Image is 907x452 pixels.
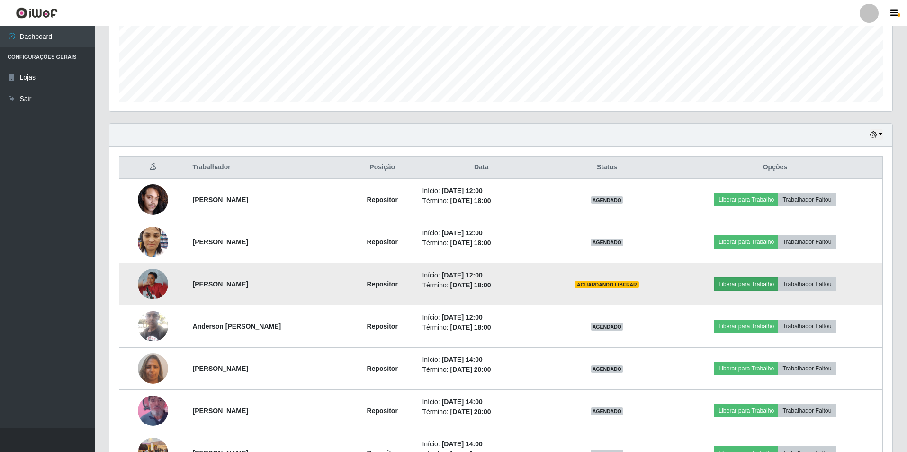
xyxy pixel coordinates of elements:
span: AGENDADO [591,239,624,246]
span: AGENDADO [591,365,624,373]
strong: [PERSON_NAME] [193,196,248,203]
button: Trabalhador Faltou [778,320,835,333]
time: [DATE] 14:00 [442,398,483,406]
button: Liberar para Trabalho [714,362,778,375]
th: Trabalhador [187,157,349,179]
strong: [PERSON_NAME] [193,280,248,288]
th: Posição [348,157,416,179]
li: Término: [422,365,540,375]
strong: Repositor [367,365,398,372]
button: Trabalhador Faltou [778,277,835,291]
li: Término: [422,280,540,290]
th: Opções [668,157,883,179]
strong: Repositor [367,238,398,246]
li: Início: [422,355,540,365]
button: Trabalhador Faltou [778,362,835,375]
time: [DATE] 18:00 [450,239,491,247]
img: 1747253938286.jpeg [138,348,168,388]
strong: [PERSON_NAME] [193,407,248,415]
li: Término: [422,238,540,248]
img: CoreUI Logo [16,7,58,19]
li: Término: [422,196,540,206]
time: [DATE] 20:00 [450,408,491,415]
li: Início: [422,228,540,238]
img: 1750250389303.jpeg [138,269,168,299]
button: Trabalhador Faltou [778,404,835,417]
li: Término: [422,323,540,332]
time: [DATE] 14:00 [442,440,483,448]
img: 1750959267222.jpeg [138,221,168,262]
img: 1752090635186.jpeg [138,384,168,438]
li: Início: [422,397,540,407]
strong: Repositor [367,323,398,330]
time: [DATE] 12:00 [442,314,483,321]
button: Liberar para Trabalho [714,235,778,249]
button: Liberar para Trabalho [714,404,778,417]
time: [DATE] 12:00 [442,229,483,237]
li: Início: [422,270,540,280]
time: [DATE] 18:00 [450,323,491,331]
span: AGENDADO [591,196,624,204]
li: Início: [422,439,540,449]
th: Data [416,157,546,179]
img: 1756170415861.jpeg [138,306,168,346]
li: Término: [422,407,540,417]
li: Início: [422,313,540,323]
time: [DATE] 12:00 [442,271,483,279]
button: Trabalhador Faltou [778,235,835,249]
strong: [PERSON_NAME] [193,365,248,372]
strong: Anderson [PERSON_NAME] [193,323,281,330]
th: Status [546,157,668,179]
strong: [PERSON_NAME] [193,238,248,246]
span: AGENDADO [591,407,624,415]
time: [DATE] 14:00 [442,356,483,363]
button: Trabalhador Faltou [778,193,835,206]
span: AGUARDANDO LIBERAR [575,281,639,288]
img: 1753013551343.jpeg [138,179,168,220]
time: [DATE] 18:00 [450,281,491,289]
span: AGENDADO [591,323,624,331]
button: Liberar para Trabalho [714,277,778,291]
li: Início: [422,186,540,196]
time: [DATE] 12:00 [442,187,483,194]
button: Liberar para Trabalho [714,320,778,333]
strong: Repositor [367,407,398,415]
strong: Repositor [367,196,398,203]
time: [DATE] 20:00 [450,366,491,373]
strong: Repositor [367,280,398,288]
button: Liberar para Trabalho [714,193,778,206]
time: [DATE] 18:00 [450,197,491,204]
